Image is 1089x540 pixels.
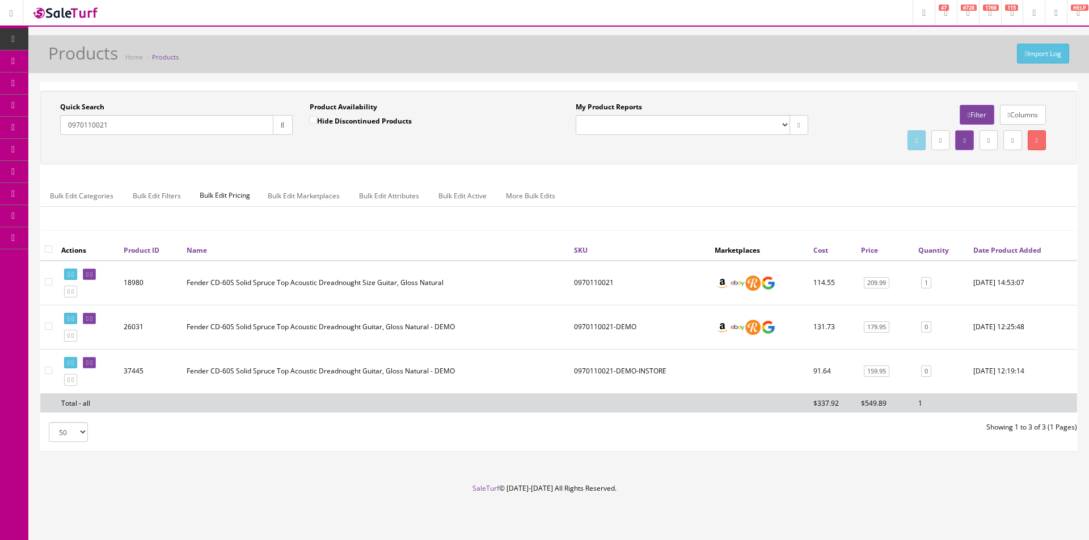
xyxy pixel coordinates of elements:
td: 26031 [119,305,182,349]
td: 2019-03-06 14:53:07 [969,261,1077,305]
img: google_shopping [761,275,776,291]
td: Total - all [57,393,119,413]
a: Home [125,53,143,61]
div: Showing 1 to 3 of 3 (1 Pages) [559,422,1086,432]
span: 115 [1005,5,1018,11]
a: Date Product Added [973,245,1041,255]
a: Bulk Edit Attributes [350,185,428,207]
a: 179.95 [864,321,889,333]
td: 131.73 [809,305,856,349]
img: SaleTurf [32,5,100,20]
td: 2021-01-27 12:25:48 [969,305,1077,349]
span: HELP [1071,5,1088,11]
span: 6728 [961,5,977,11]
td: 2024-02-23 12:19:14 [969,349,1077,393]
img: amazon [715,320,730,335]
a: Filter [960,105,994,125]
img: amazon [715,275,730,291]
a: 0 [921,321,931,333]
td: Fender CD-60S Solid Spruce Top Acoustic Dreadnought Size Guitar, Gloss Natural [182,261,569,305]
img: google_shopping [761,320,776,335]
a: More Bulk Edits [497,185,564,207]
a: Bulk Edit Marketplaces [259,185,349,207]
td: 114.55 [809,261,856,305]
th: Actions [57,240,119,260]
a: 209.99 [864,277,889,289]
a: Bulk Edit Filters [124,185,190,207]
a: Product ID [124,245,159,255]
td: 91.64 [809,349,856,393]
a: Import Log [1017,44,1069,63]
td: 18980 [119,261,182,305]
label: My Product Reports [576,102,642,112]
a: 1 [921,277,931,289]
a: Bulk Edit Active [429,185,496,207]
img: ebay [730,320,745,335]
a: SKU [574,245,588,255]
td: Fender CD-60S Solid Spruce Top Acoustic Dreadnought Guitar, Gloss Natural - DEMO [182,349,569,393]
label: Product Availability [310,102,377,112]
input: Search [60,115,273,135]
td: $337.92 [809,393,856,413]
h1: Products [48,44,118,62]
a: Name [187,245,207,255]
td: 37445 [119,349,182,393]
label: Hide Discontinued Products [310,115,412,126]
img: reverb [745,275,761,291]
span: 1768 [983,5,999,11]
span: Bulk Edit Pricing [191,185,259,206]
input: Hide Discontinued Products [310,116,317,124]
a: Quantity [918,245,949,255]
td: 1 [914,393,969,413]
a: 0 [921,365,931,377]
img: ebay [730,275,745,291]
a: Bulk Edit Categories [41,185,123,207]
a: 159.95 [864,365,889,377]
td: 0970110021-DEMO-INSTORE [569,349,710,393]
a: SaleTurf [472,483,499,493]
a: Columns [1000,105,1046,125]
td: $549.89 [856,393,914,413]
a: Cost [813,245,828,255]
label: Quick Search [60,102,104,112]
img: reverb [745,320,761,335]
td: 0970110021 [569,261,710,305]
td: Fender CD-60S Solid Spruce Top Acoustic Dreadnought Guitar, Gloss Natural - DEMO [182,305,569,349]
a: Price [861,245,878,255]
td: 0970110021-DEMO [569,305,710,349]
th: Marketplaces [710,240,809,260]
span: 47 [939,5,949,11]
a: Products [152,53,179,61]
